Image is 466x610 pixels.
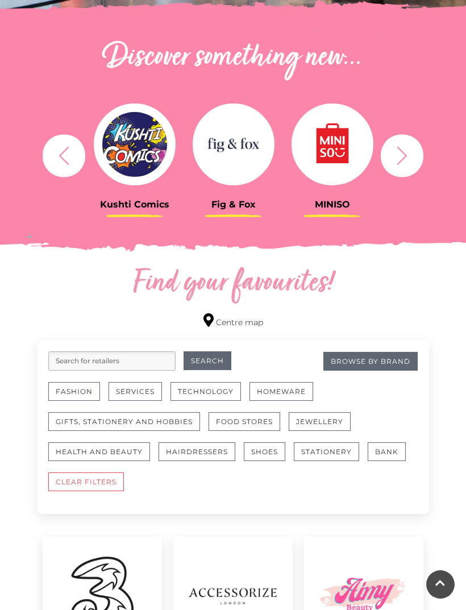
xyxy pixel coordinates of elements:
[48,442,159,472] a: Health and Beauty
[244,442,294,472] a: Shoes
[203,313,263,329] a: Centre map
[289,412,359,442] a: Jewellery
[109,382,162,401] button: Services
[323,352,418,371] a: Browse By Brand
[170,382,249,412] a: Technology
[193,199,274,210] h3: Fig & Fox
[48,412,209,442] a: Gifts, Stationery and Hobbies
[48,412,200,431] button: Gifts, Stationery and Hobbies
[170,382,241,401] button: Technology
[48,472,132,503] a: CLEAR FILTERS
[249,382,322,412] a: Homeware
[94,199,176,210] h3: Kushti Comics
[294,442,368,472] a: Stationery
[37,40,429,76] h2: Discover something new...
[209,412,289,442] a: Food Stores
[159,442,244,472] a: Hairdressers
[48,442,150,461] button: Health and Beauty
[37,265,429,302] h2: Find your favourites!
[48,351,176,371] input: Search for retailers
[209,412,280,431] button: Food Stores
[48,472,124,491] button: CLEAR FILTERS
[292,199,373,210] h3: MINISO
[294,442,359,461] button: Stationery
[109,382,170,412] a: Services
[159,442,235,461] button: Hairdressers
[48,382,109,412] a: Fashion
[368,442,414,472] a: Bank
[289,412,351,431] button: Jewellery
[368,442,406,461] button: Bank
[184,351,231,370] button: Search
[48,382,100,401] button: Fashion
[244,442,285,461] button: Shoes
[249,382,313,401] button: Homeware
